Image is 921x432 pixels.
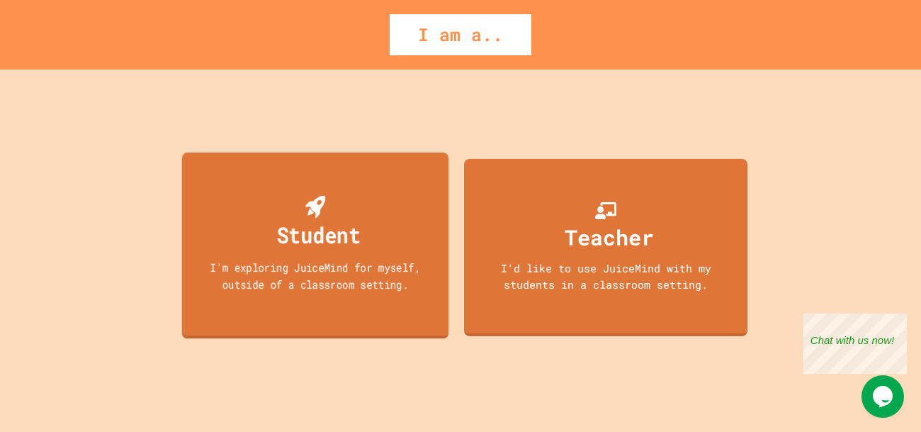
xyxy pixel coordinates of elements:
div: Teacher [565,221,654,253]
iframe: chat widget [803,314,907,374]
div: Student [276,218,361,251]
div: I'm exploring JuiceMind for myself, outside of a classroom setting. [196,259,436,292]
iframe: chat widget [861,375,907,418]
div: I am a.. [390,14,531,55]
div: I'd like to use JuiceMind with my students in a classroom setting. [478,260,733,292]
